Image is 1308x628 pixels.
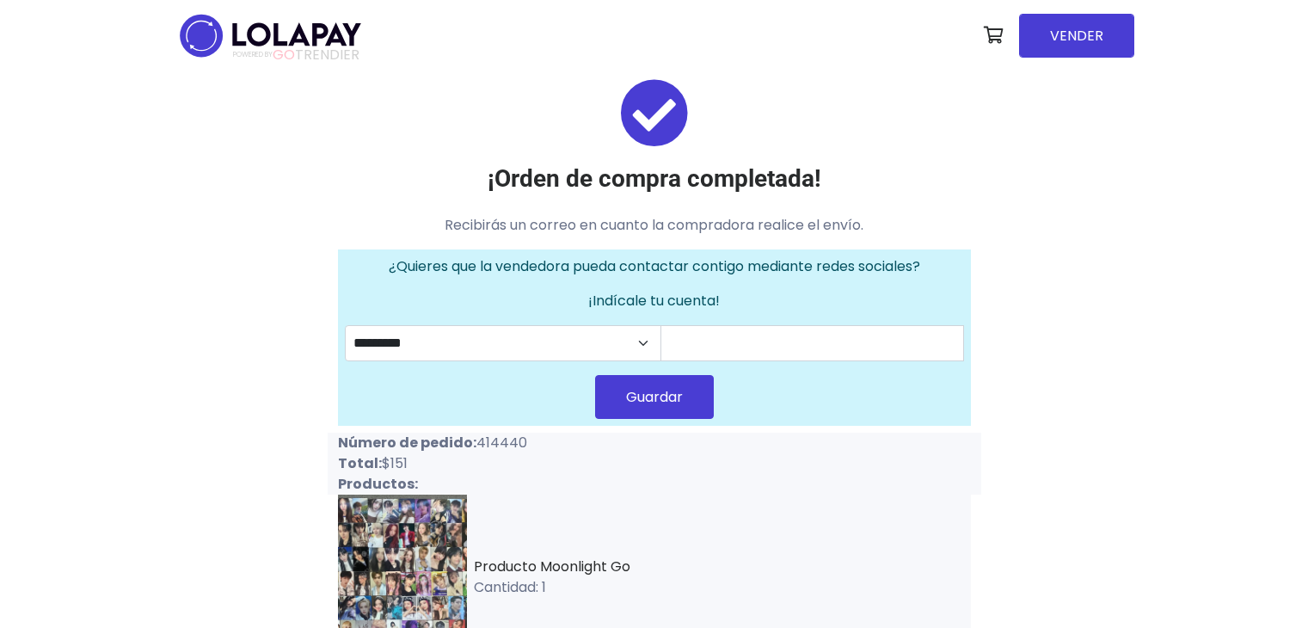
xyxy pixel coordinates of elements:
a: VENDER [1019,14,1134,58]
p: $151 [338,453,644,474]
p: Recibirás un correo en cuanto la compradora realice el envío. [338,215,971,236]
strong: Productos: [338,474,418,494]
strong: Total: [338,453,382,473]
p: 414440 [338,433,644,453]
span: POWERED BY [233,50,273,59]
p: Cantidad: 1 [474,577,971,598]
img: logo [175,9,366,63]
p: ¿Quieres que la vendedora pueda contactar contigo mediante redes sociales? [345,256,964,277]
p: ¡Indícale tu cuenta! [345,291,964,311]
strong: Número de pedido: [338,433,476,453]
a: Producto Moonlight Go [474,557,630,576]
span: GO [273,45,295,65]
button: Guardar [595,375,714,419]
span: TRENDIER [233,47,359,63]
h3: ¡Orden de compra completada! [338,164,971,194]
